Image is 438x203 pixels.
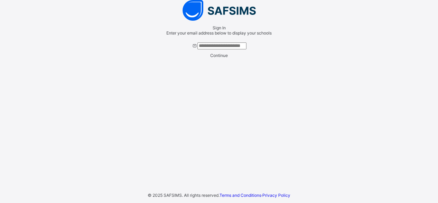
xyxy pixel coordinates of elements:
[220,193,261,198] a: Terms and Conditions
[220,193,290,198] span: ·
[262,193,290,198] a: Privacy Policy
[148,193,220,198] span: © 2025 SAFSIMS. All rights reserved.
[166,30,272,36] span: Enter your email address below to display your schools
[213,25,226,30] span: Sign In
[210,53,228,58] span: Continue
